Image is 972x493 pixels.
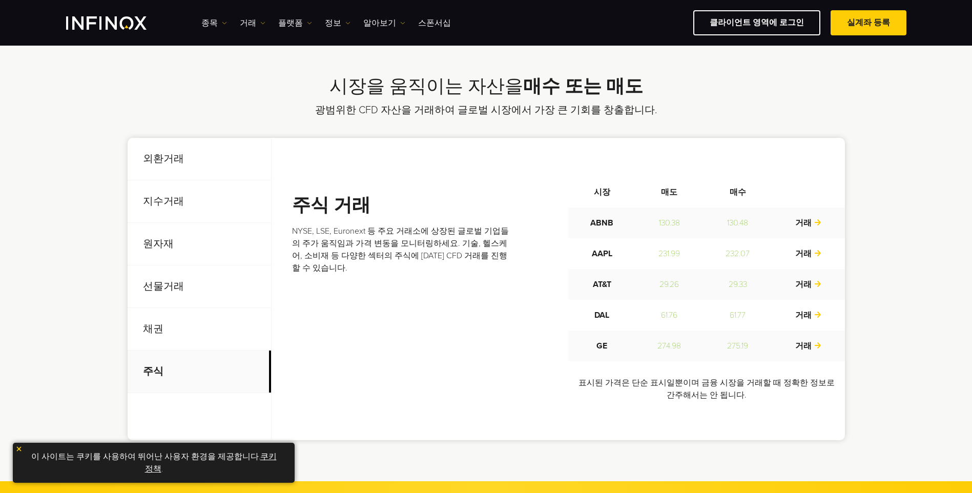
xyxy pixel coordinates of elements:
td: 232.07 [704,238,772,269]
th: 시장 [568,177,635,208]
p: NYSE, LSE, Euronext 등 주요 거래소에 상장된 글로벌 기업들의 주가 움직임과 가격 변동을 모니터링하세요. 기술, 헬스케어, 소비재 등 다양한 섹터의 주식에 [D... [292,225,513,274]
strong: 주식 거래 [292,194,370,216]
a: 플랫폼 [278,17,312,29]
a: 스폰서십 [418,17,451,29]
td: 61.77 [704,300,772,331]
td: 231.99 [635,238,704,269]
td: GE [568,331,635,361]
a: 거래 [795,310,822,320]
h2: 시장을 움직이는 자산을 [128,75,845,98]
td: 29.26 [635,269,704,300]
a: 거래 [240,17,265,29]
th: 매수 [704,177,772,208]
p: 이 사이트는 쿠키를 사용하여 뛰어난 사용자 환경을 제공합니다. . [18,448,289,478]
a: 알아보기 [363,17,405,29]
a: 거래 [795,279,822,290]
a: INFINOX Logo [66,16,171,30]
td: 130.38 [635,208,704,238]
p: 주식 [128,351,271,393]
p: 선물거래 [128,265,271,308]
td: ABNB [568,208,635,238]
a: 종목 [201,17,227,29]
td: 275.19 [704,331,772,361]
a: 거래 [795,218,822,228]
img: yellow close icon [15,445,23,453]
a: 클라이언트 영역에 로그인 [693,10,820,35]
td: 274.98 [635,331,704,361]
a: 실계좌 등록 [831,10,906,35]
td: 61.76 [635,300,704,331]
a: 정보 [325,17,350,29]
td: 29.33 [704,269,772,300]
p: 원자재 [128,223,271,265]
a: 거래 [795,249,822,259]
a: 거래 [795,341,822,351]
td: AT&T [568,269,635,300]
td: 130.48 [704,208,772,238]
p: 표시된 가격은 단순 표시일뿐이며 금융 시장을 거래할 때 정확한 정보로 간주해서는 안 됩니다. [568,377,845,401]
strong: 매수 또는 매도 [523,75,643,97]
td: DAL [568,300,635,331]
th: 매도 [635,177,704,208]
p: 지수거래 [128,180,271,223]
td: AAPL [568,238,635,269]
p: 광범위한 CFD 자산을 거래하여 글로벌 시장에서 가장 큰 기회를 창출합니다. [249,103,723,117]
p: 외환거래 [128,138,271,180]
p: 채권 [128,308,271,351]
